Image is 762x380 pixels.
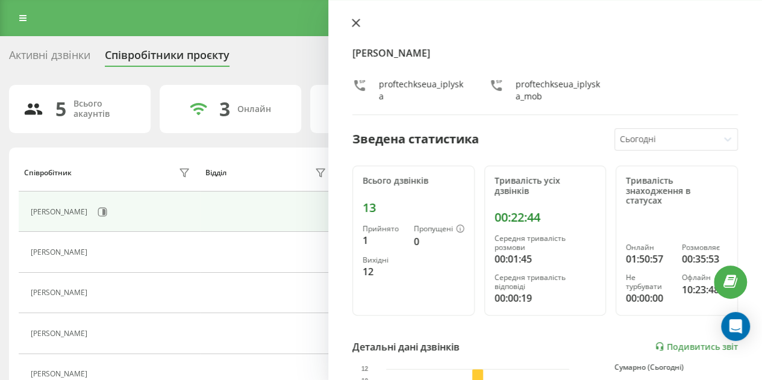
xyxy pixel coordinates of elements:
[363,201,464,215] div: 13
[495,210,596,225] div: 00:22:44
[682,243,728,252] div: Розмовляє
[31,329,90,338] div: [PERSON_NAME]
[105,49,230,67] div: Співробітники проєкту
[205,169,226,177] div: Відділ
[655,341,738,352] a: Подивитись звіт
[626,252,672,266] div: 01:50:57
[9,49,90,67] div: Активні дзвінки
[363,225,404,233] div: Прийнято
[495,273,596,291] div: Середня тривалість відповіді
[31,370,90,378] div: [PERSON_NAME]
[363,233,404,248] div: 1
[55,98,66,120] div: 5
[219,98,230,120] div: 3
[682,282,728,297] div: 10:23:48
[626,273,672,291] div: Не турбувати
[626,291,672,305] div: 00:00:00
[31,288,90,297] div: [PERSON_NAME]
[614,363,738,372] div: Сумарно (Сьогодні)
[361,366,369,372] text: 12
[363,176,464,186] div: Всього дзвінків
[516,78,602,102] div: proftechkseua_iplyska_mob
[495,176,596,196] div: Тривалість усіх дзвінків
[414,234,464,249] div: 0
[31,248,90,257] div: [PERSON_NAME]
[363,264,404,279] div: 12
[495,291,596,305] div: 00:00:19
[721,312,750,341] div: Open Intercom Messenger
[73,99,136,119] div: Всього акаунтів
[682,252,728,266] div: 00:35:53
[495,252,596,266] div: 00:01:45
[31,208,90,216] div: [PERSON_NAME]
[626,243,672,252] div: Онлайн
[352,130,479,148] div: Зведена статистика
[626,176,728,206] div: Тривалість знаходження в статусах
[363,256,404,264] div: Вихідні
[24,169,72,177] div: Співробітник
[414,225,464,234] div: Пропущені
[237,104,271,114] div: Онлайн
[495,234,596,252] div: Середня тривалість розмови
[352,340,460,354] div: Детальні дані дзвінків
[352,46,738,60] h4: [PERSON_NAME]
[682,273,728,282] div: Офлайн
[379,78,465,102] div: proftechkseua_iplyska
